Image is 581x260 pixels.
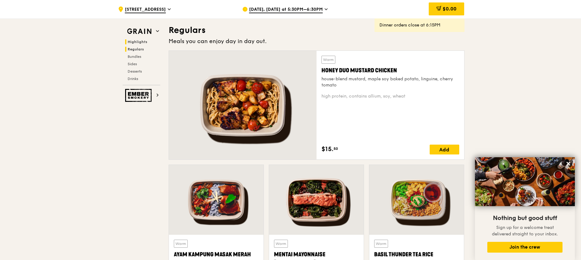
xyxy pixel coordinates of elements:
div: Warm [321,56,335,64]
div: Ayam Kampung Masak Merah [174,250,259,259]
div: Meals you can enjoy day in day out. [169,37,464,46]
div: Warm [174,240,188,248]
h3: Regulars [169,25,464,36]
div: high protein, contains allium, soy, wheat [321,93,459,99]
img: Ember Smokery web logo [125,89,153,102]
span: Drinks [128,77,138,81]
button: Join the crew [487,242,563,253]
span: Sides [128,62,137,66]
div: Basil Thunder Tea Rice [374,250,459,259]
div: Dinner orders close at 6:15PM [379,22,460,28]
div: house-blend mustard, maple soy baked potato, linguine, cherry tomato [321,76,459,88]
span: [DATE], [DATE] at 5:30PM–6:30PM [249,6,323,13]
div: Honey Duo Mustard Chicken [321,66,459,75]
span: 50 [333,146,338,151]
div: Add [430,145,459,154]
span: $0.00 [443,6,456,12]
span: Highlights [128,40,147,44]
span: Regulars [128,47,144,51]
span: Sign up for a welcome treat delivered straight to your inbox. [492,225,558,237]
span: $15. [321,145,333,154]
span: Desserts [128,69,142,74]
span: Bundles [128,54,141,59]
div: Warm [274,240,288,248]
div: Warm [374,240,388,248]
span: [STREET_ADDRESS] [125,6,166,13]
button: Close [563,159,573,169]
img: DSC07876-Edit02-Large.jpeg [475,157,575,206]
img: Grain web logo [125,26,153,37]
span: Nothing but good stuff [493,214,557,222]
